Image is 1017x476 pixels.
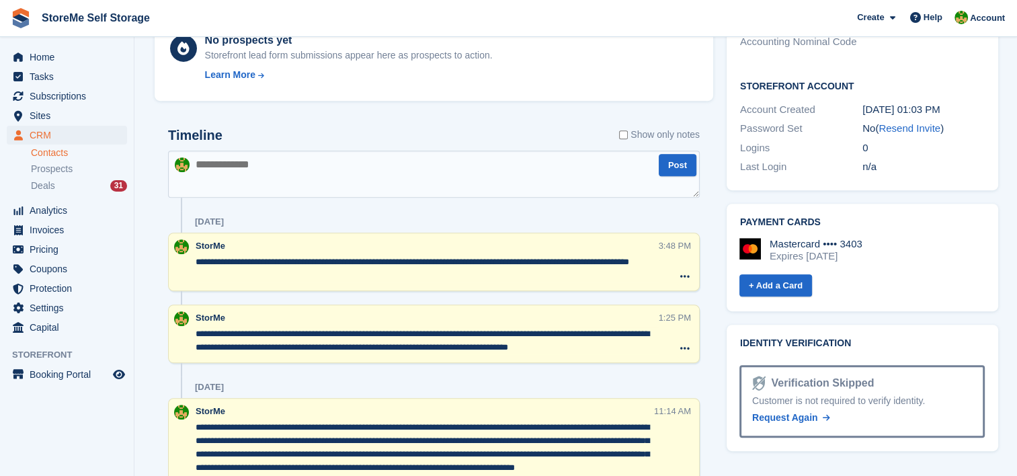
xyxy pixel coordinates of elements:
[7,87,127,106] a: menu
[12,348,134,362] span: Storefront
[36,7,155,29] a: StoreMe Self Storage
[862,121,985,136] div: No
[659,311,691,324] div: 1:25 PM
[174,311,189,326] img: StorMe
[205,68,493,82] a: Learn More
[31,179,127,193] a: Deals 31
[659,239,691,252] div: 3:48 PM
[740,34,862,50] div: Accounting Nominal Code
[31,162,127,176] a: Prospects
[30,365,110,384] span: Booking Portal
[740,338,985,349] h2: Identity verification
[174,239,189,254] img: StorMe
[7,221,127,239] a: menu
[30,126,110,145] span: CRM
[7,279,127,298] a: menu
[30,87,110,106] span: Subscriptions
[31,180,55,192] span: Deals
[739,238,761,260] img: Mastercard Logo
[7,299,127,317] a: menu
[30,106,110,125] span: Sites
[30,221,110,239] span: Invoices
[766,375,874,391] div: Verification Skipped
[7,318,127,337] a: menu
[619,128,628,142] input: Show only notes
[879,122,940,134] a: Resend Invite
[857,11,884,24] span: Create
[659,154,696,176] button: Post
[196,406,225,416] span: StorMe
[196,241,225,251] span: StorMe
[7,201,127,220] a: menu
[168,128,222,143] h2: Timeline
[862,102,985,118] div: [DATE] 01:03 PM
[7,365,127,384] a: menu
[31,163,73,175] span: Prospects
[752,394,972,408] div: Customer is not required to verify identity.
[740,102,862,118] div: Account Created
[205,48,493,63] div: Storefront lead form submissions appear here as prospects to action.
[954,11,968,24] img: StorMe
[970,11,1005,25] span: Account
[30,67,110,86] span: Tasks
[30,279,110,298] span: Protection
[752,412,818,423] span: Request Again
[740,121,862,136] div: Password Set
[205,32,493,48] div: No prospects yet
[924,11,942,24] span: Help
[111,366,127,383] a: Preview store
[862,141,985,156] div: 0
[30,48,110,67] span: Home
[196,313,225,323] span: StorMe
[862,159,985,175] div: n/a
[195,216,224,227] div: [DATE]
[174,405,189,420] img: StorMe
[30,299,110,317] span: Settings
[619,128,700,142] label: Show only notes
[739,274,812,296] a: + Add a Card
[175,157,190,172] img: StorMe
[7,67,127,86] a: menu
[7,260,127,278] a: menu
[31,147,127,159] a: Contacts
[7,106,127,125] a: menu
[752,376,766,391] img: Identity Verification Ready
[7,48,127,67] a: menu
[30,240,110,259] span: Pricing
[195,382,224,393] div: [DATE]
[875,122,944,134] span: ( )
[110,180,127,192] div: 31
[30,318,110,337] span: Capital
[740,217,985,228] h2: Payment cards
[7,126,127,145] a: menu
[752,411,830,425] a: Request Again
[770,250,862,262] div: Expires [DATE]
[740,159,862,175] div: Last Login
[740,141,862,156] div: Logins
[30,260,110,278] span: Coupons
[654,405,691,418] div: 11:14 AM
[30,201,110,220] span: Analytics
[740,79,985,92] h2: Storefront Account
[770,238,862,250] div: Mastercard •••• 3403
[7,240,127,259] a: menu
[11,8,31,28] img: stora-icon-8386f47178a22dfd0bd8f6a31ec36ba5ce8667c1dd55bd0f319d3a0aa187defe.svg
[205,68,255,82] div: Learn More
